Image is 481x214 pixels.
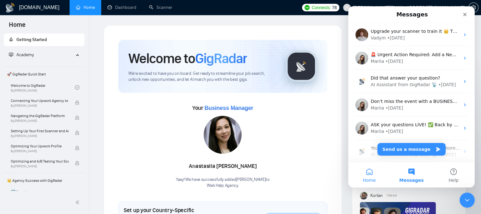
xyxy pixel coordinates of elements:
[37,52,55,58] div: • [DATE]
[75,146,79,150] span: lock
[4,33,84,46] li: Getting Started
[11,113,69,119] span: Navigating the GigRadar Platform
[29,137,97,149] button: Send us a message
[11,149,69,153] span: By [PERSON_NAME]
[22,98,36,105] div: Mariia
[5,3,15,13] img: logo
[42,156,84,181] button: Messages
[128,71,275,83] span: We're excited to have you on board. Get ready to streamline your job search, unlock new opportuni...
[9,37,13,42] span: rocket
[75,85,79,90] span: check-circle
[11,128,69,134] span: Setting Up Your First Scanner and Auto-Bidder
[37,122,55,128] div: • [DATE]
[76,5,95,10] a: homeHome
[7,139,20,152] img: Profile image for AI Assistant from GigRadar 📡
[37,98,55,105] div: • [DATE]
[11,164,69,168] span: By [PERSON_NAME]
[11,119,69,123] span: By [PERSON_NAME]
[4,20,31,33] span: Home
[75,100,79,105] span: lock
[22,69,92,74] span: Did that answer your question?
[192,104,253,111] span: Your
[11,143,69,149] span: Optimizing Your Upwork Profile
[311,4,330,11] span: Connects:
[90,75,108,82] div: • [DATE]
[75,161,79,165] span: lock
[108,5,136,10] a: dashboardDashboard
[7,92,20,105] img: Profile image for Mariia
[51,172,75,176] span: Messages
[16,37,47,42] span: Getting Started
[16,52,34,57] span: Academy
[4,68,84,80] span: 🚀 GigRadar Quick Start
[149,5,172,10] a: searchScanner
[9,52,13,57] span: fund-projection-screen
[11,80,75,94] a: Welcome to GigRadarBy[PERSON_NAME]
[360,192,367,199] img: Korlan
[305,5,310,10] img: upwork-logo.png
[11,187,75,201] a: 1️⃣ Start Here
[7,116,20,128] img: Profile image for Mariia
[345,5,349,10] span: user
[22,75,89,82] div: AI Assistant from GigRadar 📡
[332,4,337,11] span: 78
[468,5,478,10] a: setting
[286,51,317,82] img: gigradar-logo.png
[459,193,475,208] iframe: Intercom live chat
[176,161,270,172] div: Anastasiia [PERSON_NAME]
[100,172,110,176] span: Help
[176,183,270,189] p: Web Help Agency .
[9,52,34,57] span: Academy
[22,52,36,58] div: Mariia
[468,3,478,13] button: setting
[75,199,82,205] span: double-left
[4,174,84,187] span: 👑 Agency Success with GigRadar
[469,5,478,10] span: setting
[7,69,20,81] img: Profile image for AI Assistant from GigRadar 📡
[11,134,69,138] span: By [PERSON_NAME]
[195,50,247,67] span: GigRadar
[90,145,108,152] div: • [DATE]
[75,116,79,120] span: lock
[204,116,242,154] img: 1706116703718-multi-26.jpg
[75,131,79,135] span: lock
[84,156,126,181] button: Help
[128,50,247,67] h1: Welcome to
[15,172,28,176] span: Home
[22,122,36,128] div: Mariia
[176,177,270,189] div: Yaay! We have successfully added [PERSON_NAME] to
[22,145,89,152] div: AI Assistant from GigRadar 📡
[204,105,253,111] span: Business Manager
[11,158,69,164] span: Optimizing and A/B Testing Your Scanner for Better Results
[348,6,475,187] iframe: Intercom live chat
[11,104,69,108] span: By [PERSON_NAME]
[386,193,397,199] span: 7:59 AM
[11,98,69,104] span: Connecting Your Upwork Agency to GigRadar
[22,139,227,144] span: You're welcome! If you have any more questions or need further assistance, feel free to ask.
[370,192,382,199] span: Korlan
